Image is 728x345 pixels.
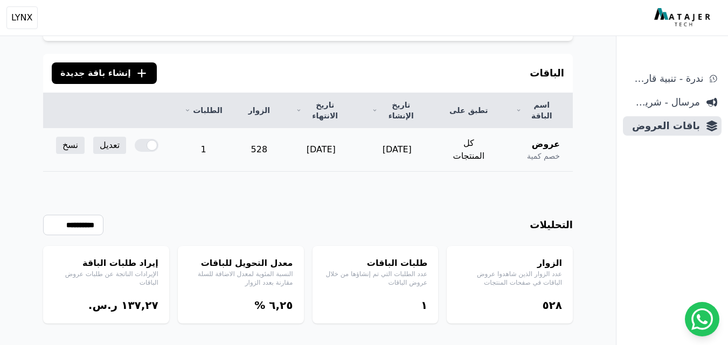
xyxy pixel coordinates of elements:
td: 528 [235,128,283,172]
span: باقات العروض [627,118,700,133]
p: النسبة المئوية لمعدل الاضافة للسلة مقارنة بعدد الزوار [189,270,293,287]
h4: معدل التحويل للباقات [189,257,293,270]
bdi: ٦,٢٥ [269,299,293,312]
div: ٥٢٨ [457,298,562,313]
span: ر.س. [88,299,117,312]
div: ١ [323,298,428,313]
td: [DATE] [359,128,435,172]
span: عروض [532,138,560,151]
h4: الزوار [457,257,562,270]
td: 1 [171,128,235,172]
span: % [254,299,265,312]
p: عدد الطلبات التي تم إنشاؤها من خلال عروض الباقات [323,270,428,287]
span: مرسال - شريط دعاية [627,95,700,110]
span: إنشاء باقة جديدة [60,67,131,80]
button: إنشاء باقة جديدة [52,62,157,84]
a: تاريخ الانتهاء [296,100,346,121]
span: ندرة - تنبية قارب علي النفاذ [627,71,703,86]
img: MatajerTech Logo [654,8,713,27]
h3: التحليلات [530,217,573,233]
a: تاريخ الإنشاء [372,100,422,121]
bdi: ١۳٧,٢٧ [121,299,158,312]
td: كل المنتجات [435,128,502,172]
a: اسم الباقة [516,100,560,121]
span: خصم كمية [527,151,560,161]
th: تطبق على [435,93,502,128]
a: الطلبات [184,105,222,116]
button: LYNX [6,6,38,29]
p: الإيرادات الناتجة عن طلبات عروض الباقات [54,270,158,287]
a: نسخ [56,137,85,154]
p: عدد الزوار الذين شاهدوا عروض الباقات في صفحات المنتجات [457,270,562,287]
a: تعديل [93,137,126,154]
h3: الباقات [530,66,564,81]
h4: إيراد طلبات الباقة [54,257,158,270]
th: الزوار [235,93,283,128]
td: [DATE] [283,128,359,172]
span: LYNX [11,11,33,24]
h4: طلبات الباقات [323,257,428,270]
